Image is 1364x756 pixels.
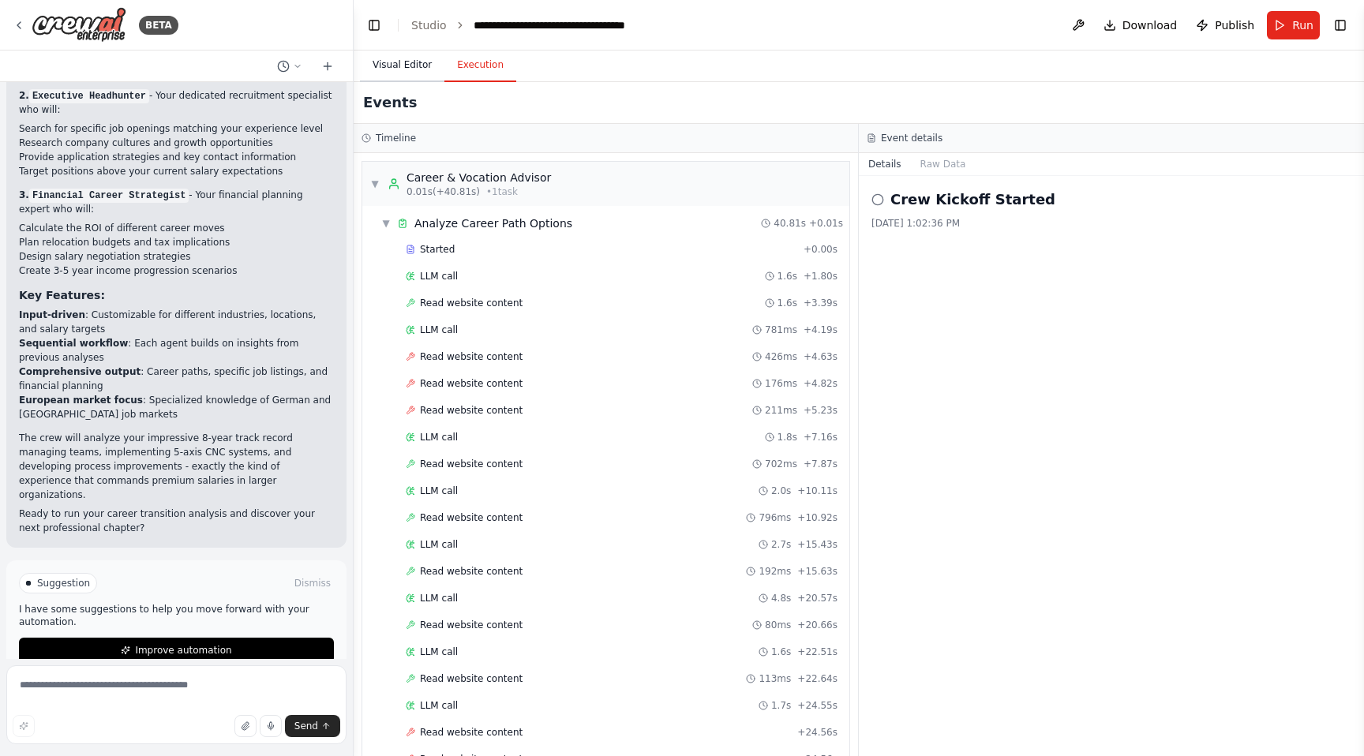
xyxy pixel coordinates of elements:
span: + 4.63s [804,350,838,363]
li: Calculate the ROI of different career moves [19,221,334,235]
span: Read website content [420,458,523,470]
button: Raw Data [911,153,976,175]
code: Financial Career Strategist [29,189,189,203]
span: 211ms [765,404,797,417]
span: + 15.43s [797,538,838,551]
nav: breadcrumb [411,17,651,33]
span: + 15.63s [797,565,838,578]
span: 4.8s [771,592,791,604]
h3: Timeline [376,132,416,144]
span: LLM call [420,485,458,497]
span: + 3.39s [804,297,838,309]
button: Run [1267,11,1320,39]
span: + 0.01s [809,217,843,230]
button: Switch to previous chat [271,57,309,76]
span: ▼ [370,178,380,190]
button: Dismiss [291,575,334,591]
span: + 20.57s [797,592,838,604]
span: 176ms [765,377,797,390]
span: 192ms [759,565,791,578]
span: ▼ [381,217,391,230]
span: + 0.00s [804,243,838,256]
button: Execution [444,49,516,82]
span: Send [294,720,318,732]
button: Visual Editor [360,49,444,82]
span: + 20.66s [797,619,838,631]
span: + 10.92s [797,511,838,524]
span: Started [420,243,455,256]
li: Target positions above your current salary expectations [19,164,334,178]
li: : Customizable for different industries, locations, and salary targets [19,308,334,336]
span: Download [1122,17,1178,33]
button: Details [859,153,911,175]
div: Career & Vocation Advisor [407,170,551,185]
span: LLM call [420,646,458,658]
p: - Your financial planning expert who will: [19,188,334,216]
li: : Each agent builds on insights from previous analyses [19,336,334,365]
li: : Career paths, specific job listings, and financial planning [19,365,334,393]
span: Read website content [420,511,523,524]
button: Start a new chat [315,57,340,76]
span: + 7.16s [804,431,838,443]
span: LLM call [420,324,458,336]
button: Improve this prompt [13,715,35,737]
span: LLM call [420,699,458,712]
h2: Crew Kickoff Started [890,189,1055,211]
h3: Key Features: [19,287,334,303]
span: 1.8s [778,431,797,443]
li: Search for specific job openings matching your experience level [19,122,334,136]
div: BETA [139,16,178,35]
h2: Events [363,92,417,114]
span: 113ms [759,672,791,685]
span: 426ms [765,350,797,363]
strong: Comprehensive output [19,366,141,377]
span: + 1.80s [804,270,838,283]
span: 1.6s [778,297,797,309]
span: 2.7s [771,538,791,551]
p: - Your dedicated recruitment specialist who will: [19,88,334,117]
span: 40.81s [774,217,806,230]
button: Hide left sidebar [363,14,385,36]
span: 702ms [765,458,797,470]
span: 1.6s [778,270,797,283]
p: Ready to run your career transition analysis and discover your next professional chapter? [19,507,334,535]
span: Analyze Career Path Options [414,215,572,231]
span: LLM call [420,431,458,443]
button: Upload files [234,715,257,737]
span: 796ms [759,511,791,524]
h3: Event details [881,132,942,144]
button: Click to speak your automation idea [260,715,282,737]
span: 781ms [765,324,797,336]
span: LLM call [420,270,458,283]
span: + 4.82s [804,377,838,390]
span: Publish [1215,17,1254,33]
span: Read website content [420,377,523,390]
span: Read website content [420,672,523,685]
p: The crew will analyze your impressive 8-year track record managing teams, implementing 5-axis CNC... [19,431,334,502]
span: + 7.87s [804,458,838,470]
span: + 22.51s [797,646,838,658]
span: Read website content [420,726,523,739]
button: Show right sidebar [1329,14,1351,36]
span: Improve automation [135,644,231,657]
code: Executive Headhunter [29,89,149,103]
a: Studio [411,19,447,32]
strong: Sequential workflow [19,338,128,349]
li: Research company cultures and growth opportunities [19,136,334,150]
span: Read website content [420,297,523,309]
strong: European market focus [19,395,143,406]
strong: 3. [19,189,189,200]
button: Download [1097,11,1184,39]
img: Logo [32,7,126,43]
span: • 1 task [486,185,518,198]
strong: 2. [19,90,149,101]
span: Read website content [420,350,523,363]
li: Provide application strategies and key contact information [19,150,334,164]
li: : Specialized knowledge of German and [GEOGRAPHIC_DATA] job markets [19,393,334,421]
span: 0.01s (+40.81s) [407,185,480,198]
span: LLM call [420,592,458,604]
li: Plan relocation budgets and tax implications [19,235,334,249]
span: + 24.55s [797,699,838,712]
span: 1.6s [771,646,791,658]
span: Read website content [420,404,523,417]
